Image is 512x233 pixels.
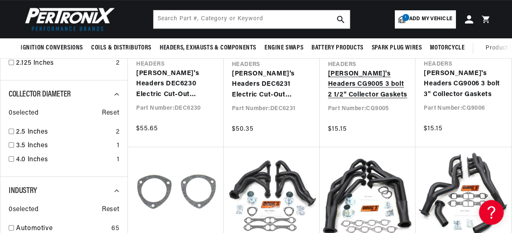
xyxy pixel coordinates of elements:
span: Add my vehicle [409,15,452,23]
img: Pertronix [21,5,116,33]
span: 0 selected [9,108,38,119]
span: 1 [402,14,409,21]
a: 2.125 Inches [16,58,113,69]
span: Headers, Exhausts & Components [160,44,256,52]
span: Motorcycle [430,44,465,52]
a: [PERSON_NAME]'s Headers DEC6230 Electric Cut-Out Replacement Dual Wiring Harness [136,68,215,100]
summary: Engine Swaps [260,38,307,58]
summary: Coils & Distributors [87,38,156,58]
a: 4.0 Inches [16,155,113,165]
summary: Headers, Exhausts & Components [156,38,260,58]
button: search button [332,10,350,28]
div: 2 [116,127,120,138]
span: Engine Swaps [264,44,303,52]
a: [PERSON_NAME]'s Headers CG9005 3 bolt 2 1/2" Collector Gaskets [328,69,408,101]
input: Search Part #, Category or Keyword [153,10,350,28]
span: Industry [9,187,37,195]
summary: Ignition Conversions [21,38,87,58]
summary: Motorcycle [426,38,469,58]
span: Coils & Distributors [91,44,151,52]
div: 2 [116,58,120,69]
span: Ignition Conversions [21,44,83,52]
span: Reset [102,205,119,215]
span: Spark Plug Wires [372,44,422,52]
span: Reset [102,108,119,119]
a: 1Add my vehicle [395,10,456,28]
span: 0 selected [9,205,38,215]
a: 3.5 Inches [16,141,113,151]
span: Battery Products [311,44,363,52]
a: [PERSON_NAME]'s Headers CG9006 3 bolt 3" Collector Gaskets [424,68,503,100]
summary: Spark Plug Wires [368,38,426,58]
span: Collector Diameter [9,90,71,99]
a: 2.5 Inches [16,127,113,138]
a: [PERSON_NAME]'s Headers DEC6231 Electric Cut-Out Replacement Single Wiring Harness [232,69,311,101]
div: 1 [117,141,120,151]
summary: Battery Products [307,38,368,58]
div: 1 [117,155,120,165]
